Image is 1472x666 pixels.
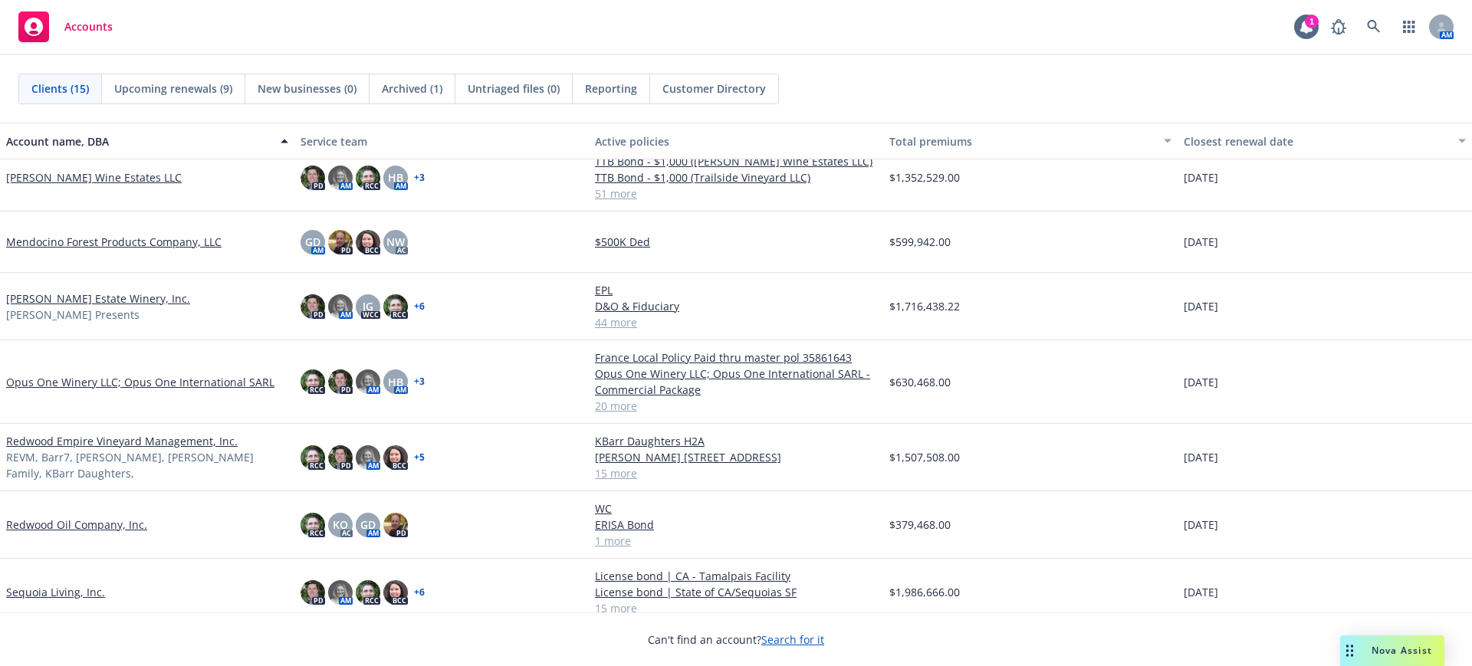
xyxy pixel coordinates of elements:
div: Account name, DBA [6,133,271,149]
span: [DATE] [1184,234,1218,250]
img: photo [328,294,353,319]
img: photo [383,294,408,319]
span: [DATE] [1184,449,1218,465]
img: photo [383,513,408,537]
img: photo [328,369,353,394]
span: $630,468.00 [889,374,951,390]
img: photo [383,445,408,470]
a: + 3 [414,377,425,386]
a: Mendocino Forest Products Company, LLC [6,234,222,250]
button: Nova Assist [1340,635,1444,666]
a: [PERSON_NAME] [STREET_ADDRESS] [595,449,877,465]
a: Redwood Empire Vineyard Management, Inc. [6,433,238,449]
span: Nova Assist [1372,644,1432,657]
div: 1 [1305,15,1319,28]
span: [DATE] [1184,169,1218,185]
img: photo [328,166,353,190]
img: photo [301,513,325,537]
img: photo [301,166,325,190]
span: [DATE] [1184,584,1218,600]
img: photo [301,369,325,394]
a: 15 more [595,465,877,481]
span: $1,352,529.00 [889,169,960,185]
a: 44 more [595,314,877,330]
img: photo [356,445,380,470]
span: $379,468.00 [889,517,951,533]
span: NW [386,234,405,250]
img: photo [328,580,353,605]
button: Active policies [589,123,883,159]
img: photo [301,294,325,319]
a: Sequoia Living, Inc. [6,584,105,600]
img: photo [301,445,325,470]
a: [PERSON_NAME] Wine Estates LLC [6,169,182,185]
a: 1 more [595,533,877,549]
button: Closest renewal date [1178,123,1472,159]
span: Untriaged files (0) [468,80,560,97]
div: Service team [301,133,583,149]
span: Can't find an account? [648,632,824,648]
div: Drag to move [1340,635,1359,666]
a: Opus One Winery LLC; Opus One International SARL - Commercial Package [595,366,877,398]
span: Archived (1) [382,80,442,97]
a: [PERSON_NAME] Estate Winery, Inc. [6,290,190,307]
span: Clients (15) [31,80,89,97]
span: New businesses (0) [258,80,356,97]
a: D&O & Fiduciary [595,298,877,314]
a: + 6 [414,302,425,311]
span: [DATE] [1184,298,1218,314]
div: Active policies [595,133,877,149]
a: $500K Ded [595,234,877,250]
span: GD [305,234,320,250]
a: TTB Bond - $1,000 ([PERSON_NAME] Wine Estates LLC) [595,153,877,169]
span: Upcoming renewals (9) [114,80,232,97]
a: License bond | CA - Tamalpais Facility [595,568,877,584]
a: TTB Bond - $1,000 (Trailside Vineyard LLC) [595,169,877,185]
span: KO [333,517,348,533]
span: Reporting [585,80,637,97]
span: $599,942.00 [889,234,951,250]
span: HB [388,374,403,390]
a: 51 more [595,185,877,202]
img: photo [356,369,380,394]
span: JG [363,298,373,314]
a: KBarr Daughters H2A [595,433,877,449]
div: Closest renewal date [1184,133,1449,149]
img: photo [356,166,380,190]
img: photo [301,580,325,605]
img: photo [356,230,380,254]
a: 20 more [595,398,877,414]
a: ERISA Bond [595,517,877,533]
span: [DATE] [1184,517,1218,533]
img: photo [328,230,353,254]
img: photo [383,580,408,605]
span: [DATE] [1184,374,1218,390]
a: Opus One Winery LLC; Opus One International SARL [6,374,274,390]
a: France Local Policy Paid thru master pol 35861643 [595,349,877,366]
a: Search for it [761,632,824,647]
button: Service team [294,123,589,159]
a: Report a Bug [1323,11,1354,42]
div: Total premiums [889,133,1155,149]
a: Switch app [1394,11,1424,42]
a: + 5 [414,453,425,462]
a: + 3 [414,173,425,182]
button: Total premiums [883,123,1178,159]
a: Redwood Oil Company, Inc. [6,517,147,533]
a: License bond | State of CA/Sequoias SF [595,584,877,600]
a: Accounts [12,5,119,48]
a: 15 more [595,600,877,616]
span: [PERSON_NAME] Presents [6,307,140,323]
a: Search [1359,11,1389,42]
span: Accounts [64,21,113,33]
img: photo [356,580,380,605]
span: $1,716,438.22 [889,298,960,314]
span: GD [360,517,376,533]
img: photo [328,445,353,470]
a: WC [595,500,877,517]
